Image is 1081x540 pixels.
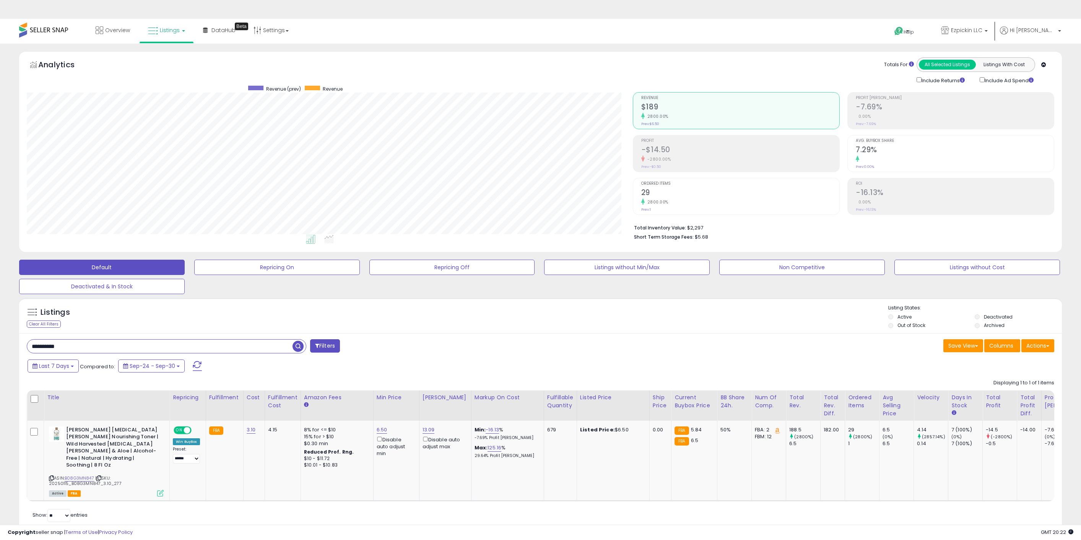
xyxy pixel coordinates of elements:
span: $5.68 [695,233,708,241]
small: (0%) [1045,434,1055,440]
div: Fulfillment Cost [268,394,297,410]
div: Displaying 1 to 1 of 1 items [993,379,1054,387]
div: Min Price [377,394,416,402]
a: Ezpickin LLC [935,19,993,44]
small: -2800.00% [645,156,671,162]
div: 6.5 [789,440,820,447]
div: 182.00 [824,426,839,433]
button: Repricing On [194,260,360,275]
h2: -$14.50 [641,145,839,156]
a: Settings [248,19,294,42]
button: All Selected Listings [919,60,976,70]
div: 6.5 [883,440,914,447]
div: Avg Selling Price [883,394,910,418]
div: Velocity [917,394,945,402]
div: Listed Price [580,394,646,402]
small: FBA [675,426,689,435]
div: $6.50 [580,426,644,433]
div: 7 (100%) [951,426,982,433]
th: The percentage added to the cost of goods (COGS) that forms the calculator for Min & Max prices. [471,390,544,421]
div: Title [47,394,166,402]
span: Ezpickin LLC [951,26,982,34]
div: Preset: [173,447,200,464]
button: Default [19,260,185,275]
div: 1 [848,440,879,447]
div: Days In Stock [951,394,979,410]
a: DataHub [197,19,241,42]
div: 6.5 [883,426,914,433]
li: $2,297 [634,223,1048,232]
small: FBA [675,437,689,446]
div: seller snap | | [8,529,133,536]
span: Hi [PERSON_NAME] [1010,26,1056,34]
small: Prev: $6.50 [641,122,659,126]
div: -14.00 [1020,426,1035,433]
p: -7.69% Profit [PERSON_NAME] [475,435,538,441]
button: Listings without Cost [894,260,1060,275]
div: 188.5 [789,426,820,433]
div: BB Share 24h. [720,394,748,410]
h2: -16.13% [856,188,1054,198]
div: 4.15 [268,426,295,433]
span: Last 7 Days [39,362,69,370]
div: Tooltip anchor [235,23,248,30]
small: Prev: 1 [641,207,651,212]
div: Disable auto adjust min [377,435,413,457]
button: Listings With Cost [975,60,1032,70]
a: -16.13 [486,426,499,434]
div: % [475,426,538,441]
a: Overview [90,19,136,42]
div: Total Profit Diff. [1020,394,1038,418]
div: FBA: 2 [755,426,780,433]
span: Sep-24 - Sep-30 [130,362,175,370]
h2: -7.69% [856,102,1054,113]
span: | SKU: 20250115_B08G3MN847_3.10_277 [49,475,122,486]
div: Ship Price [653,394,668,410]
span: Show: entries [33,511,88,519]
div: Num of Comp. [755,394,783,410]
small: 2800.00% [645,199,668,205]
button: Columns [984,339,1020,352]
div: Totals For [884,61,914,68]
a: Help [888,21,929,44]
div: $10 - $11.72 [304,455,367,462]
small: Prev: -$0.50 [641,164,661,169]
small: (0%) [951,434,962,440]
label: Out of Stock [897,322,925,329]
span: Ordered Items [641,182,839,186]
div: -14.5 [986,426,1017,433]
div: $0.30 min [304,440,367,447]
div: Win BuyBox [173,438,200,445]
button: Non Competitive [719,260,885,275]
b: Max: [475,444,488,451]
div: Amazon Fees [304,394,370,402]
div: Disable auto adjust max [423,435,465,450]
div: 0.14 [917,440,948,447]
span: OFF [190,427,203,433]
b: Listed Price: [580,426,615,433]
div: Include Returns [911,76,974,85]
small: (0%) [883,434,893,440]
span: DataHub [211,26,236,34]
button: Last 7 Days [28,359,79,372]
button: Listings without Min/Max [544,260,710,275]
small: 0.00% [856,199,871,205]
span: FBA [68,490,81,497]
span: Help [904,29,914,36]
div: [PERSON_NAME] [423,394,468,402]
a: B08G3MN847 [65,475,94,481]
span: 5.84 [691,426,702,433]
div: Include Ad Spend [974,76,1046,85]
label: Active [897,314,912,320]
div: Total Profit [986,394,1014,410]
div: Total Rev. Diff. [824,394,842,418]
span: Revenue (prev) [266,86,301,92]
span: Columns [989,342,1013,350]
span: Compared to: [80,363,115,370]
div: Fulfillment [209,394,240,402]
button: Sep-24 - Sep-30 [118,359,185,372]
div: 15% for > $10 [304,433,367,440]
small: Days In Stock. [951,410,956,416]
button: Repricing Off [369,260,535,275]
h5: Analytics [38,59,89,72]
